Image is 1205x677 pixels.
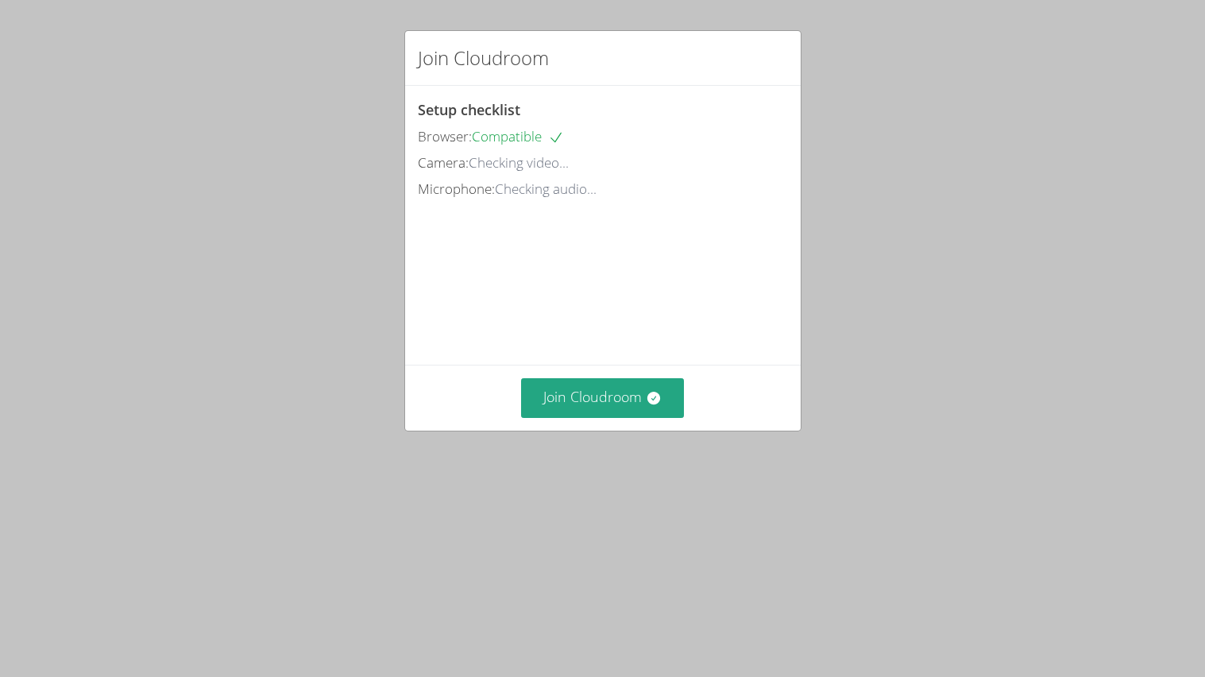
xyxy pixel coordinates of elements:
h2: Join Cloudroom [418,44,549,72]
span: Setup checklist [418,100,520,119]
span: Compatible [472,127,564,145]
span: Camera: [418,153,469,172]
span: Microphone: [418,180,495,198]
span: Checking video... [469,153,569,172]
span: Browser: [418,127,472,145]
span: Checking audio... [495,180,597,198]
button: Join Cloudroom [521,378,684,417]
